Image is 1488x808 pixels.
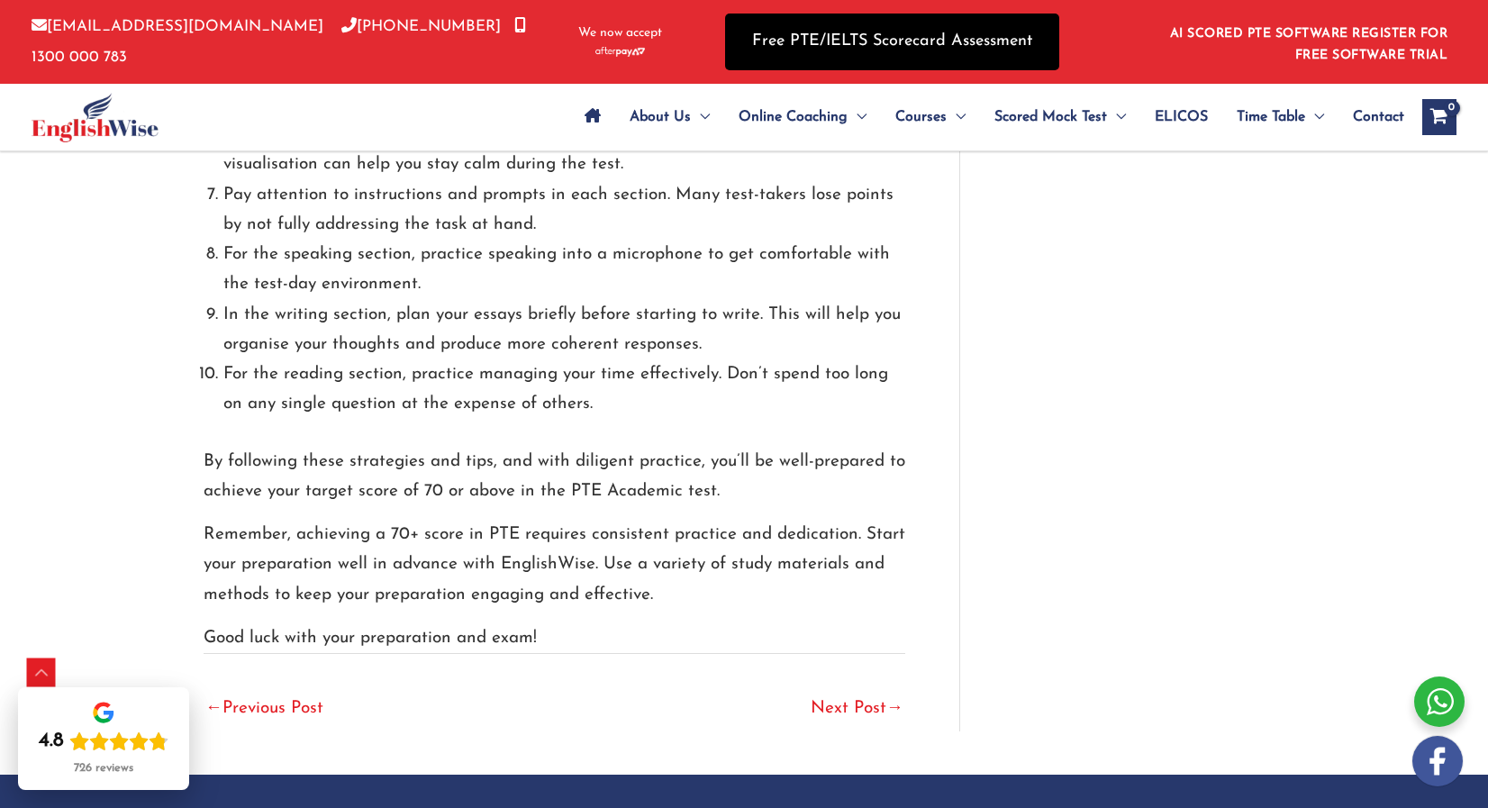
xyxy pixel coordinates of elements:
span: Courses [895,86,947,149]
a: Next Post [811,690,903,730]
a: Scored Mock TestMenu Toggle [980,86,1140,149]
span: Menu Toggle [947,86,966,149]
nav: Site Navigation: Main Menu [570,86,1404,149]
a: AI SCORED PTE SOFTWARE REGISTER FOR FREE SOFTWARE TRIAL [1170,27,1448,62]
a: ELICOS [1140,86,1222,149]
li: In the writing section, plan your essays briefly before starting to write. This will help you org... [223,300,905,360]
a: [EMAIL_ADDRESS][DOMAIN_NAME] [32,19,323,34]
a: View Shopping Cart, empty [1422,99,1456,135]
a: 1300 000 783 [32,19,526,64]
span: Menu Toggle [848,86,866,149]
span: We now accept [578,24,662,42]
span: Scored Mock Test [994,86,1107,149]
li: For the speaking section, practice speaking into a microphone to get comfortable with the test-da... [223,240,905,300]
a: Free PTE/IELTS Scorecard Assessment [725,14,1059,70]
span: Contact [1353,86,1404,149]
a: Contact [1338,86,1404,149]
div: Rating: 4.8 out of 5 [39,729,168,754]
img: Afterpay-Logo [595,47,645,57]
span: Menu Toggle [1305,86,1324,149]
img: white-facebook.png [1412,736,1463,786]
a: About UsMenu Toggle [615,86,724,149]
li: For the reading section, practice managing your time effectively. Don’t spend too long on any sin... [223,359,905,420]
p: By following these strategies and tips, and with diligent practice, you’ll be well-prepared to ac... [204,447,905,507]
a: Online CoachingMenu Toggle [724,86,881,149]
aside: Header Widget 1 [1159,13,1456,71]
span: About Us [630,86,691,149]
span: Menu Toggle [1107,86,1126,149]
span: → [886,700,903,717]
span: Time Table [1237,86,1305,149]
p: Remember, achieving a 70+ score in PTE requires consistent practice and dedication. Start your pr... [204,520,905,610]
div: 4.8 [39,729,64,754]
li: Pay attention to instructions and prompts in each section. Many test-takers lose points by not fu... [223,180,905,241]
a: Time TableMenu Toggle [1222,86,1338,149]
img: cropped-ew-logo [32,93,159,142]
span: ← [205,700,222,717]
div: 726 reviews [74,761,133,776]
span: Online Coaching [739,86,848,149]
nav: Post navigation [204,653,905,731]
a: Previous Post [205,690,323,730]
a: [PHONE_NUMBER] [341,19,501,34]
p: Good luck with your preparation and exam! [204,623,905,653]
span: Menu Toggle [691,86,710,149]
span: ELICOS [1155,86,1208,149]
a: CoursesMenu Toggle [881,86,980,149]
